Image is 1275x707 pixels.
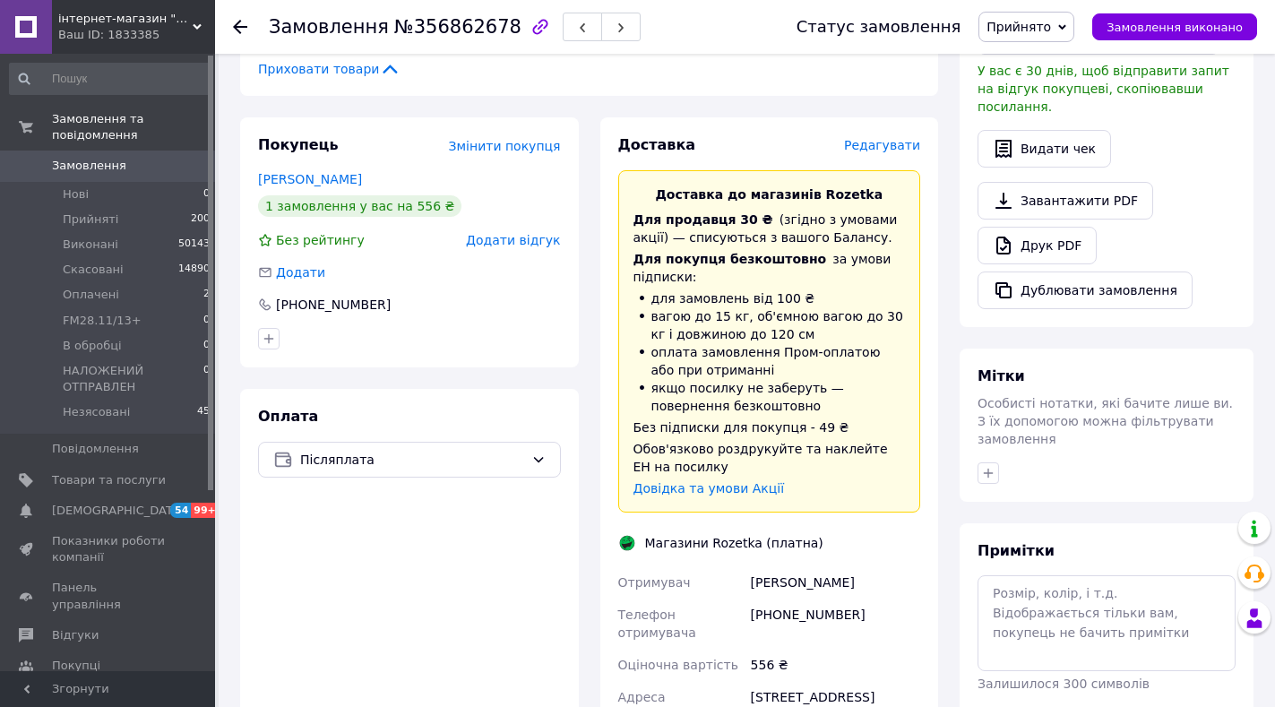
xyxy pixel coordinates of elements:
span: 45 [197,404,210,420]
span: 0 [203,338,210,354]
span: 0 [203,186,210,203]
span: Покупець [258,136,339,153]
div: [PHONE_NUMBER] [747,599,924,649]
span: №356862678 [394,16,521,38]
span: НАЛОЖЕНИЙ ОТПРАВЛЕН [63,363,203,395]
div: Обов'язково роздрукуйте та наклейте ЕН на посилку [633,440,906,476]
a: Завантажити PDF [978,182,1153,220]
span: [DEMOGRAPHIC_DATA] [52,503,185,519]
span: Незясовані [63,404,130,420]
div: (згідно з умовами акції) — списуються з вашого Балансу. [633,211,906,246]
button: Видати чек [978,130,1111,168]
span: Телефон отримувача [618,608,696,640]
li: вагою до 15 кг, об'ємною вагою до 30 кг і довжиною до 120 см [633,307,906,343]
span: В обробці [63,338,122,354]
span: Отримувач [618,575,691,590]
span: Оплачені [63,287,119,303]
span: Залишилося 300 символів [978,677,1150,691]
a: Друк PDF [978,227,1097,264]
li: для замовлень від 100 ₴ [633,289,906,307]
li: оплата замовлення Пром-оплатою або при отриманні [633,343,906,379]
span: Панель управління [52,580,166,612]
span: 54 [170,503,191,518]
span: 14890 [178,262,210,278]
span: Редагувати [844,138,920,152]
span: Змінити покупця [449,139,561,153]
span: Виконані [63,237,118,253]
span: FM28.11/13+ [63,313,142,329]
span: Мітки [978,367,1025,384]
a: [PERSON_NAME] [258,172,362,186]
span: Особисті нотатки, які бачите лише ви. З їх допомогою можна фільтрувати замовлення [978,396,1233,446]
div: Ваш ID: 1833385 [58,27,215,43]
span: 99+ [191,503,220,518]
div: 556 ₴ [747,649,924,681]
span: інтернет-магазин "STARDIM" [58,11,193,27]
li: якщо посилку не заберуть — повернення безкоштовно [633,379,906,415]
span: У вас є 30 днів, щоб відправити запит на відгук покупцеві, скопіювавши посилання. [978,64,1229,114]
div: [PHONE_NUMBER] [274,296,392,314]
span: Приховати товари [258,60,401,78]
div: Без підписки для покупця - 49 ₴ [633,418,906,436]
span: Прийняті [63,211,118,228]
span: Відгуки [52,627,99,643]
span: Замовлення [269,16,389,38]
span: 200 [191,211,210,228]
span: Для покупця безкоштовно [633,252,827,266]
span: Без рейтингу [276,233,365,247]
span: Замовлення виконано [1107,21,1243,34]
span: 0 [203,363,210,395]
span: Додати [276,265,325,280]
span: Оціночна вартість [618,658,738,672]
span: Повідомлення [52,441,139,457]
span: Показники роботи компанії [52,533,166,565]
div: Статус замовлення [797,18,961,36]
span: Післяплата [300,450,524,470]
div: [PERSON_NAME] [747,566,924,599]
span: Для продавця 30 ₴ [633,212,773,227]
span: 0 [203,313,210,329]
span: Скасовані [63,262,124,278]
span: 50143 [178,237,210,253]
span: Додати відгук [466,233,560,247]
span: Адреса [618,690,666,704]
span: Доставка до магазинів Rozetka [655,187,883,202]
span: Замовлення та повідомлення [52,111,215,143]
span: Нові [63,186,89,203]
span: Товари та послуги [52,472,166,488]
span: 2 [203,287,210,303]
span: Прийнято [986,20,1051,34]
button: Замовлення виконано [1092,13,1257,40]
div: Повернутися назад [233,18,247,36]
span: Оплата [258,408,318,425]
div: Магазини Rozetka (платна) [641,534,828,552]
span: Примітки [978,542,1055,559]
a: Довідка та умови Акції [633,481,785,496]
div: 1 замовлення у вас на 556 ₴ [258,195,461,217]
div: за умови підписки: [633,250,906,286]
button: Дублювати замовлення [978,272,1193,309]
input: Пошук [9,63,211,95]
span: Покупці [52,658,100,674]
span: Доставка [618,136,696,153]
span: Замовлення [52,158,126,174]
